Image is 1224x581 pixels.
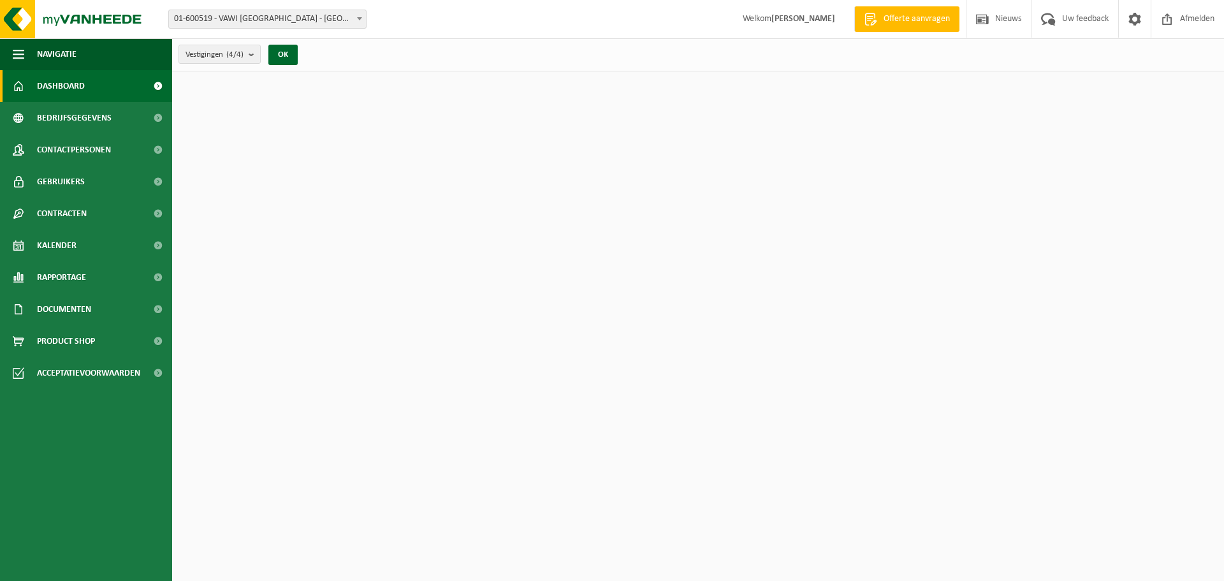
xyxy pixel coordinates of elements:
[37,261,86,293] span: Rapportage
[186,45,244,64] span: Vestigingen
[37,102,112,134] span: Bedrijfsgegevens
[168,10,367,29] span: 01-600519 - VAWI NV - ANTWERPEN
[771,14,835,24] strong: [PERSON_NAME]
[178,45,261,64] button: Vestigingen(4/4)
[37,293,91,325] span: Documenten
[37,198,87,230] span: Contracten
[37,166,85,198] span: Gebruikers
[169,10,366,28] span: 01-600519 - VAWI NV - ANTWERPEN
[37,38,76,70] span: Navigatie
[854,6,959,32] a: Offerte aanvragen
[37,134,111,166] span: Contactpersonen
[37,70,85,102] span: Dashboard
[37,230,76,261] span: Kalender
[226,50,244,59] count: (4/4)
[37,357,140,389] span: Acceptatievoorwaarden
[268,45,298,65] button: OK
[37,325,95,357] span: Product Shop
[880,13,953,26] span: Offerte aanvragen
